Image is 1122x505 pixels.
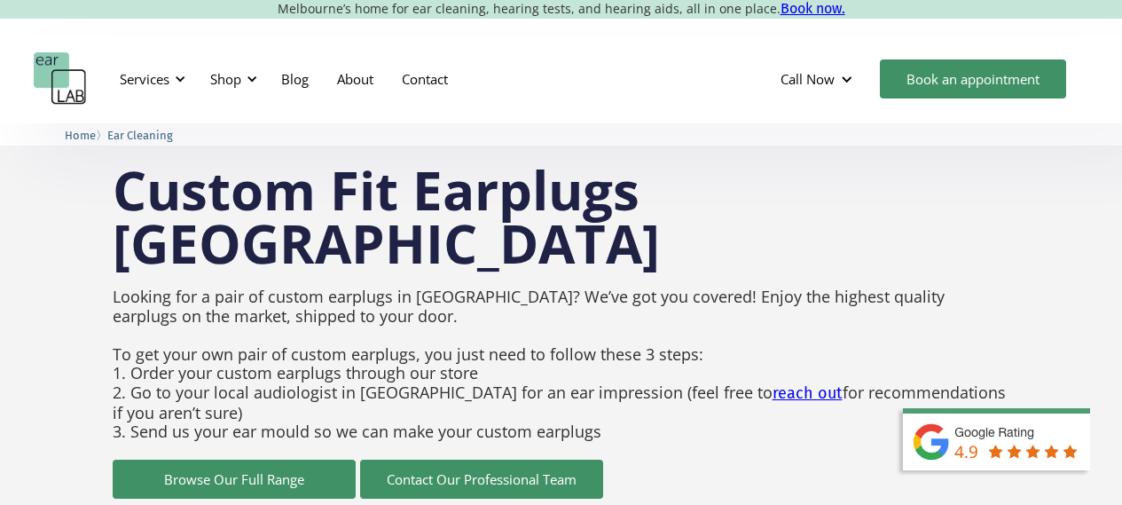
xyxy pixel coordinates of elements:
[65,126,107,145] li: 〉
[65,126,96,143] a: Home
[107,129,173,142] span: Ear Cleaning
[107,126,173,143] a: Ear Cleaning
[773,383,843,403] a: reach out
[113,279,1010,451] p: Looking for a pair of custom earplugs in [GEOGRAPHIC_DATA]? We’ve got you covered! Enjoy the high...
[360,460,603,499] a: Contact Our Professional Team
[210,70,241,88] div: Shop
[113,460,356,499] a: Browse Our Full Range
[120,70,169,88] div: Services
[781,70,835,88] div: Call Now
[34,52,87,106] a: home
[880,59,1066,99] a: Book an appointment
[323,53,388,105] a: About
[766,52,871,106] div: Call Now
[113,163,1010,270] h1: Custom Fit Earplugs [GEOGRAPHIC_DATA]
[65,129,96,142] span: Home
[200,52,263,106] div: Shop
[388,53,462,105] a: Contact
[267,53,323,105] a: Blog
[109,52,191,106] div: Services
